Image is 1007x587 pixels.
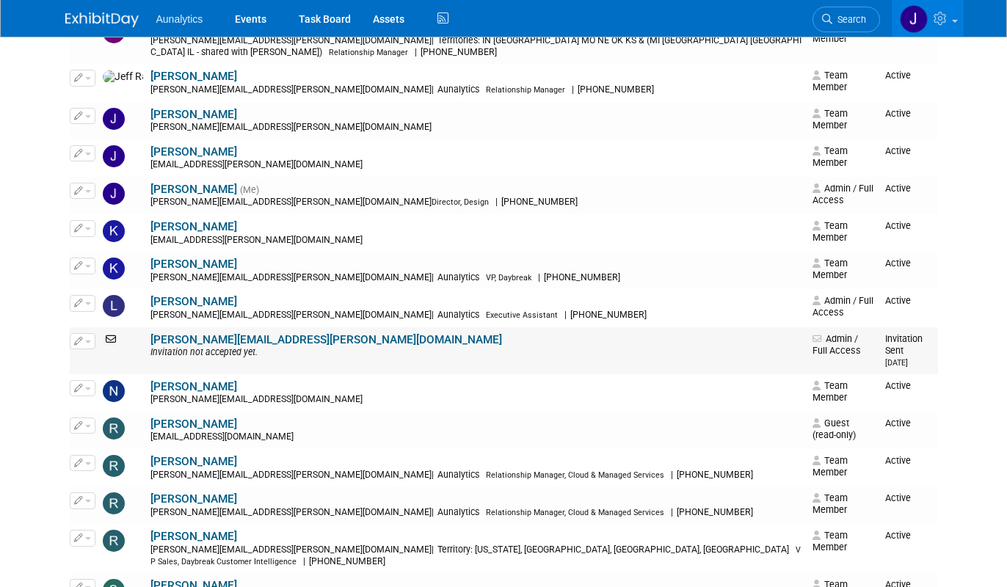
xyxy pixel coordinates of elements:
[572,84,574,95] span: |
[885,492,911,503] span: Active
[150,159,803,171] div: [EMAIL_ADDRESS][PERSON_NAME][DOMAIN_NAME]
[303,556,305,566] span: |
[150,544,803,567] div: [PERSON_NAME][EMAIL_ADDRESS][PERSON_NAME][DOMAIN_NAME]
[812,183,873,205] span: Admin / Full Access
[885,358,908,368] small: [DATE]
[150,84,803,96] div: [PERSON_NAME][EMAIL_ADDRESS][PERSON_NAME][DOMAIN_NAME]
[150,507,803,519] div: [PERSON_NAME][EMAIL_ADDRESS][PERSON_NAME][DOMAIN_NAME]
[103,380,125,402] img: Nick Vila
[885,455,911,466] span: Active
[564,310,567,320] span: |
[150,492,237,506] a: [PERSON_NAME]
[432,35,434,45] span: |
[150,220,237,233] a: [PERSON_NAME]
[885,108,911,119] span: Active
[240,185,259,195] span: (Me)
[432,84,434,95] span: |
[150,418,237,431] a: [PERSON_NAME]
[432,197,489,207] span: Director, Design
[65,12,139,27] img: ExhibitDay
[812,21,848,44] span: Team Member
[885,70,911,81] span: Active
[885,530,911,541] span: Active
[150,470,803,481] div: [PERSON_NAME][EMAIL_ADDRESS][PERSON_NAME][DOMAIN_NAME]
[885,183,911,194] span: Active
[812,492,848,515] span: Team Member
[812,455,848,478] span: Team Member
[432,272,434,282] span: |
[103,492,125,514] img: Robert Lizotte
[434,544,793,555] span: Territory: [US_STATE], [GEOGRAPHIC_DATA], [GEOGRAPHIC_DATA], [GEOGRAPHIC_DATA]
[432,310,434,320] span: |
[150,333,502,346] a: [PERSON_NAME][EMAIL_ADDRESS][PERSON_NAME][DOMAIN_NAME]
[486,310,558,320] span: Executive Assistant
[150,295,237,308] a: [PERSON_NAME]
[673,470,757,480] span: [PHONE_NUMBER]
[150,431,803,443] div: [EMAIL_ADDRESS][DOMAIN_NAME]
[150,235,803,247] div: [EMAIL_ADDRESS][PERSON_NAME][DOMAIN_NAME]
[329,48,408,57] span: Relationship Manager
[434,84,484,95] span: Aunalytics
[432,507,434,517] span: |
[812,380,848,403] span: Team Member
[495,197,498,207] span: |
[150,108,237,121] a: [PERSON_NAME]
[150,258,237,271] a: [PERSON_NAME]
[486,85,565,95] span: Relationship Manager
[150,145,237,158] a: [PERSON_NAME]
[103,455,125,477] img: Rob Dobson
[150,183,237,196] a: [PERSON_NAME]
[103,70,143,84] img: Jeff Ray
[417,47,501,57] span: [PHONE_NUMBER]
[812,70,848,92] span: Team Member
[103,530,125,552] img: Ryan Wilson
[812,295,873,318] span: Admin / Full Access
[812,220,848,243] span: Team Member
[486,273,531,282] span: VP, Daybreak
[434,272,484,282] span: Aunalytics
[103,295,125,317] img: LaKesha Burton
[150,394,803,406] div: [PERSON_NAME][EMAIL_ADDRESS][DOMAIN_NAME]
[486,508,664,517] span: Relationship Manager, Cloud & Managed Services
[671,507,673,517] span: |
[812,108,848,131] span: Team Member
[150,455,237,468] a: [PERSON_NAME]
[885,295,911,306] span: Active
[671,470,673,480] span: |
[812,7,880,32] a: Search
[150,380,237,393] a: [PERSON_NAME]
[434,470,484,480] span: Aunalytics
[156,13,203,25] span: Aunalytics
[885,220,911,231] span: Active
[832,14,866,25] span: Search
[486,470,664,480] span: Relationship Manager, Cloud & Managed Services
[103,108,125,130] img: Jesse Chmiel
[574,84,658,95] span: [PHONE_NUMBER]
[567,310,651,320] span: [PHONE_NUMBER]
[812,145,848,168] span: Team Member
[885,333,923,368] span: Invitation Sent
[150,70,237,83] a: [PERSON_NAME]
[150,272,803,284] div: [PERSON_NAME][EMAIL_ADDRESS][PERSON_NAME][DOMAIN_NAME]
[812,333,861,356] span: Admin / Full Access
[900,5,928,33] img: Julie Grisanti-Cieslak
[540,272,625,282] span: [PHONE_NUMBER]
[150,197,803,208] div: [PERSON_NAME][EMAIL_ADDRESS][PERSON_NAME][DOMAIN_NAME]
[150,122,803,134] div: [PERSON_NAME][EMAIL_ADDRESS][PERSON_NAME][DOMAIN_NAME]
[103,220,125,242] img: Kerie Graham
[150,347,803,359] div: Invitation not accepted yet.
[885,418,911,429] span: Active
[305,556,390,566] span: [PHONE_NUMBER]
[434,507,484,517] span: Aunalytics
[432,544,434,555] span: |
[103,145,125,167] img: Jessica Kitchens
[150,35,801,57] span: Territories: IN [GEOGRAPHIC_DATA] MO NE OK KS & (MI [GEOGRAPHIC_DATA] [GEOGRAPHIC_DATA] IL - shar...
[103,258,125,280] img: Kyle Davis
[415,47,417,57] span: |
[434,310,484,320] span: Aunalytics
[103,183,125,205] img: Julie Grisanti-Cieslak
[673,507,757,517] span: [PHONE_NUMBER]
[885,380,911,391] span: Active
[150,545,801,566] span: VP Sales, Daybreak Customer Intelligence
[812,418,856,440] span: Guest (read-only)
